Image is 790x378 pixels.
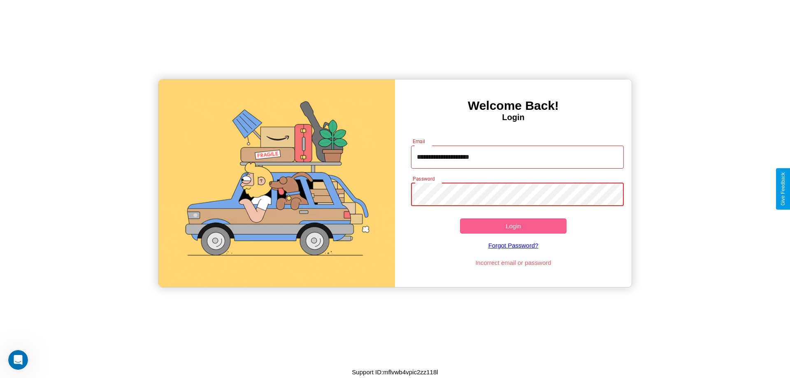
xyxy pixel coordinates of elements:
img: gif [158,79,395,287]
label: Password [413,175,434,182]
p: Support ID: mflvwb4vpic2zz118l [352,366,438,378]
p: Incorrect email or password [407,257,620,268]
label: Email [413,138,425,145]
h3: Welcome Back! [395,99,632,113]
button: Login [460,218,567,234]
div: Give Feedback [780,172,786,206]
iframe: Intercom live chat [8,350,28,370]
h4: Login [395,113,632,122]
a: Forgot Password? [407,234,620,257]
